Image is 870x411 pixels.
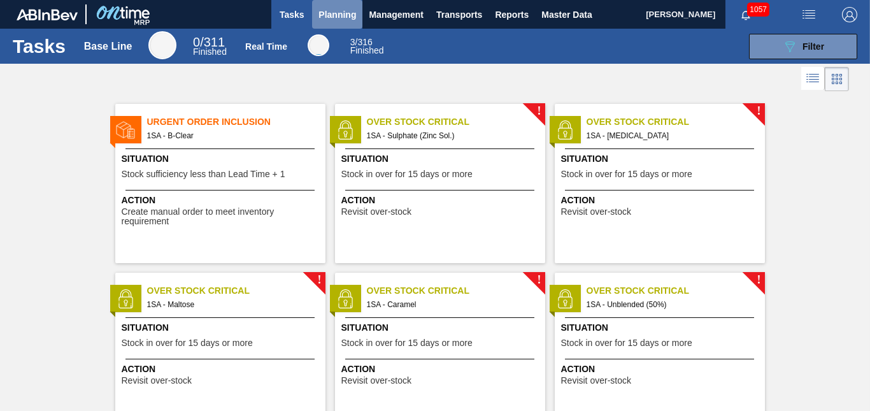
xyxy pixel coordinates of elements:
span: 1SA - Maltose [147,298,315,312]
span: Planning [318,7,356,22]
img: status [116,120,135,140]
span: ! [317,275,321,285]
span: Over Stock Critical [367,284,545,298]
span: Situation [122,152,322,166]
div: Base Line [148,31,176,59]
span: Finished [350,45,384,55]
span: Filter [802,41,824,52]
span: Stock sufficiency less than Lead Time + 1 [122,169,285,179]
span: Action [341,363,542,376]
span: Create manual order to meet inventory requirement [122,207,322,227]
span: Revisit over-stock [341,207,411,217]
span: Over Stock Critical [147,284,325,298]
span: Revisit over-stock [122,376,192,386]
h1: Tasks [13,39,66,54]
img: userActions [801,7,817,22]
span: Action [561,194,762,207]
span: Revisit over-stock [561,207,631,217]
span: 0 [193,35,200,49]
div: List Vision [801,67,825,91]
img: status [555,120,574,140]
span: Transports [436,7,482,22]
img: status [555,289,574,308]
span: Action [341,194,542,207]
span: Stock in over for 15 days or more [122,338,253,348]
span: Over Stock Critical [587,284,765,298]
span: ! [757,275,760,285]
button: Notifications [725,6,766,24]
span: 3 [350,37,355,47]
span: Tasks [278,7,306,22]
span: Master Data [541,7,592,22]
img: TNhmsLtSVTkK8tSr43FrP2fwEKptu5GPRR3wAAAABJRU5ErkJggg== [17,9,78,20]
div: Real Time [308,34,329,56]
span: 1SA - Caramel [367,298,535,312]
span: 1SA - Sulphate (Zinc Sol.) [367,129,535,143]
span: ! [537,275,541,285]
span: Management [369,7,424,22]
div: Base Line [84,41,132,52]
span: 1SA - Dextrose [587,129,755,143]
div: Base Line [193,37,227,56]
img: status [116,289,135,308]
span: Situation [122,321,322,335]
div: Real Time [350,38,384,55]
button: Filter [749,34,857,59]
span: 1SA - Unblended (50%) [587,298,755,312]
span: Revisit over-stock [341,376,411,386]
span: Situation [341,152,542,166]
span: Stock in over for 15 days or more [341,169,473,179]
div: Real Time [245,41,287,52]
span: ! [537,106,541,116]
span: Finished [193,47,227,57]
span: Reports [495,7,529,22]
div: Card Vision [825,67,849,91]
span: Stock in over for 15 days or more [561,338,692,348]
span: Over Stock Critical [587,115,765,129]
span: Action [561,363,762,376]
span: / 316 [350,37,373,47]
span: Revisit over-stock [561,376,631,386]
span: Situation [561,321,762,335]
span: Urgent Order Inclusion [147,115,325,129]
span: Action [122,194,322,207]
span: 1057 [747,3,769,17]
span: Stock in over for 15 days or more [341,338,473,348]
span: ! [757,106,760,116]
span: Action [122,363,322,376]
img: status [336,289,355,308]
span: 1SA - B-Clear [147,129,315,143]
span: Stock in over for 15 days or more [561,169,692,179]
span: Over Stock Critical [367,115,545,129]
img: Logout [842,7,857,22]
span: / 311 [193,35,225,49]
span: Situation [341,321,542,335]
span: Situation [561,152,762,166]
img: status [336,120,355,140]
